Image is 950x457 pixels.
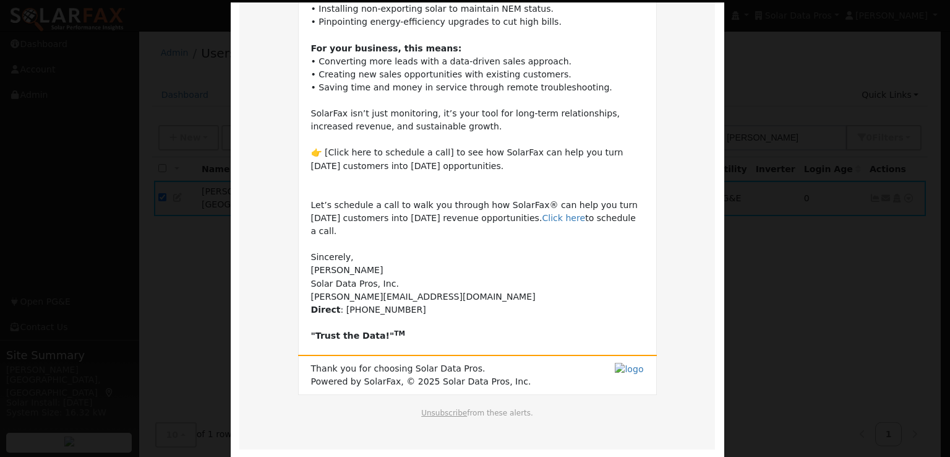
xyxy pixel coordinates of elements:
td: from these alerts. [310,407,644,431]
span: Thank you for choosing Solar Data Pros. Powered by SolarFax, © 2025 Solar Data Pros, Inc. [311,362,531,388]
b: "Trust the Data!" [311,331,405,341]
a: Unsubscribe [421,409,467,417]
sup: TM [394,329,405,337]
img: logo [615,363,643,376]
b: Direct [311,305,341,315]
b: For your business, this means: [311,43,462,53]
a: Click here [542,213,585,223]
